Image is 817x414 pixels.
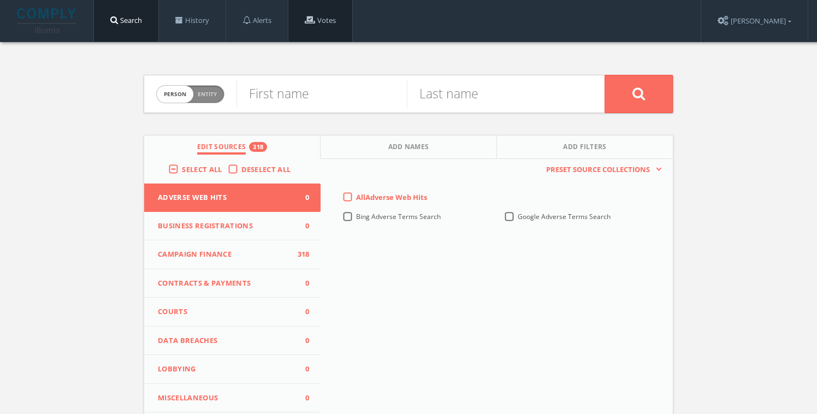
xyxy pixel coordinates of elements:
span: 0 [293,393,310,404]
span: Google Adverse Terms Search [518,212,611,221]
span: 318 [293,249,310,260]
span: 0 [293,221,310,232]
button: Contracts & Payments0 [144,269,321,298]
span: 0 [293,278,310,289]
span: Business Registrations [158,221,293,232]
span: Courts [158,306,293,317]
button: Preset Source Collections [541,164,662,175]
button: Lobbying0 [144,355,321,384]
span: Adverse Web Hits [158,192,293,203]
img: illumis [17,8,78,33]
button: Add Filters [497,135,673,159]
span: All Adverse Web Hits [356,192,427,202]
span: Deselect All [241,164,291,174]
span: 0 [293,364,310,375]
button: Edit Sources318 [144,135,321,159]
span: Lobbying [158,364,293,375]
span: Add Names [388,142,429,155]
span: Select All [182,164,222,174]
span: Edit Sources [197,142,246,155]
span: 0 [293,306,310,317]
span: 0 [293,335,310,346]
span: Entity [198,90,217,98]
button: Add Names [321,135,497,159]
button: Business Registrations0 [144,212,321,241]
span: Campaign Finance [158,249,293,260]
span: Preset Source Collections [541,164,655,175]
span: Miscellaneous [158,393,293,404]
button: Adverse Web Hits0 [144,184,321,212]
span: Contracts & Payments [158,278,293,289]
span: Add Filters [563,142,607,155]
span: person [157,86,193,103]
button: Miscellaneous0 [144,384,321,413]
span: Data Breaches [158,335,293,346]
span: Bing Adverse Terms Search [356,212,441,221]
button: Data Breaches0 [144,327,321,356]
button: Courts0 [144,298,321,327]
div: 318 [249,142,267,152]
span: 0 [293,192,310,203]
button: Campaign Finance318 [144,240,321,269]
